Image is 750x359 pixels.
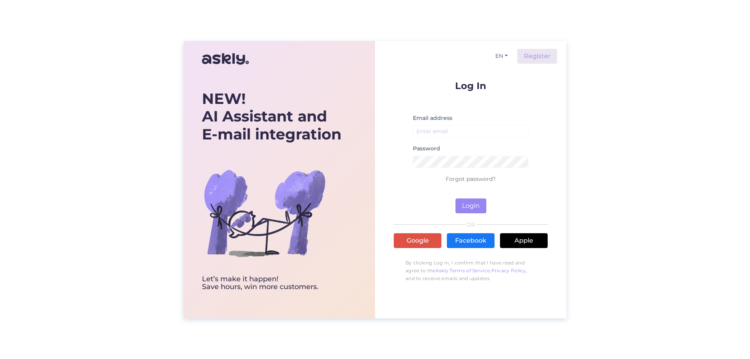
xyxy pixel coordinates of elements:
[446,175,496,182] a: Forgot password?
[413,145,440,153] label: Password
[394,255,548,286] p: By clicking Log In, I confirm that I have read and agree to the , , and to receive emails and upd...
[202,90,341,143] div: AI Assistant and E-mail integration
[436,268,490,273] a: Askly Terms of Service
[447,233,495,248] a: Facebook
[394,233,441,248] a: Google
[413,114,452,122] label: Email address
[202,89,246,108] b: NEW!
[202,150,327,275] img: bg-askly
[500,233,548,248] a: Apple
[202,275,341,291] div: Let’s make it happen! Save hours, win more customers.
[202,50,249,68] img: Askly
[491,268,526,273] a: Privacy Policy
[455,198,486,213] button: Login
[517,49,557,64] a: Register
[492,50,511,62] button: EN
[394,81,548,91] p: Log In
[413,125,529,138] input: Enter email
[465,222,477,227] span: OR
